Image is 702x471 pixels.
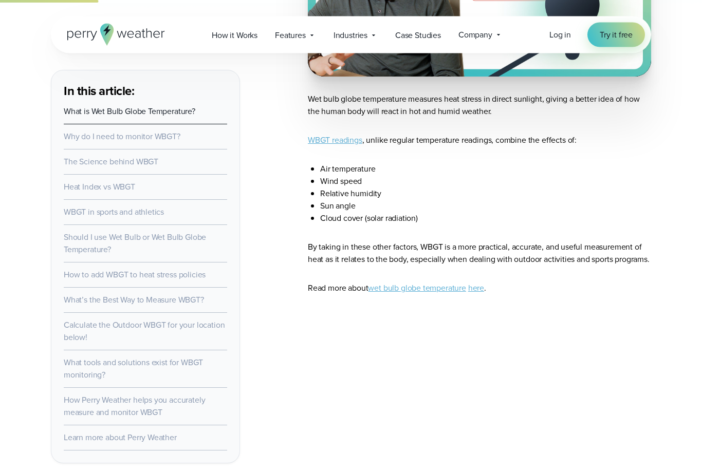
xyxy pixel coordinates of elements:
a: Log in [549,29,571,41]
a: How it Works [203,25,266,46]
a: Try it free [587,23,645,47]
li: Sun angle [320,200,651,213]
a: Calculate the Outdoor WBGT for your location below! [64,319,225,343]
li: Air temperature [320,163,651,176]
a: What is Wet Bulb Globe Temperature? [64,105,195,117]
p: Wet bulb globe temperature measures heat stress in direct sunlight, giving a better idea of how t... [308,93,651,118]
a: here [468,282,484,294]
span: Industries [334,29,367,42]
a: What tools and solutions exist for WBGT monitoring? [64,356,203,381]
span: Case Studies [395,29,441,42]
li: Relative humidity [320,188,651,200]
a: The Science behind WBGT [64,156,158,167]
a: Heat Index vs WBGT [64,181,135,193]
li: Wind speed [320,176,651,188]
li: Cloud cover (solar radiation) [320,213,651,225]
a: WBGT readings [308,135,362,146]
span: Try it free [600,29,633,41]
a: Why do I need to monitor WBGT? [64,130,180,142]
a: Case Studies [386,25,450,46]
span: Company [458,29,492,41]
a: How Perry Weather helps you accurately measure and monitor WBGT [64,394,205,418]
a: How to add WBGT to heat stress policies [64,269,206,280]
a: wet bulb globe temperature [368,282,466,294]
p: Read more about . [308,282,651,295]
a: Learn more about Perry Weather [64,431,177,443]
a: Should I use Wet Bulb or Wet Bulb Globe Temperature? [64,231,206,255]
a: What’s the Best Way to Measure WBGT? [64,294,204,306]
p: , unlike regular temperature readings, combine the effects of: [308,135,651,147]
span: Features [275,29,306,42]
a: WBGT in sports and athletics [64,206,164,218]
p: By taking in these other factors, WBGT is a more practical, accurate, and useful measurement of h... [308,241,651,266]
h3: In this article: [64,83,227,99]
span: How it Works [212,29,257,42]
